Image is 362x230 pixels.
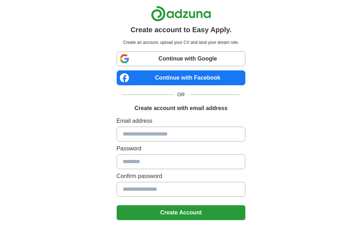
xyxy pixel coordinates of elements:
span: OR [173,91,189,98]
h1: Create account to Easy Apply. [130,24,232,35]
p: Create an account, upload your CV and land your dream role. [118,39,244,46]
label: Password [117,144,246,153]
a: Continue with Facebook [117,70,246,85]
button: Create Account [117,205,246,220]
img: Adzuna logo [151,6,211,22]
a: Continue with Google [117,51,246,66]
h1: Create account with email address [134,104,227,113]
label: Confirm password [117,172,246,180]
label: Email address [117,117,246,125]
